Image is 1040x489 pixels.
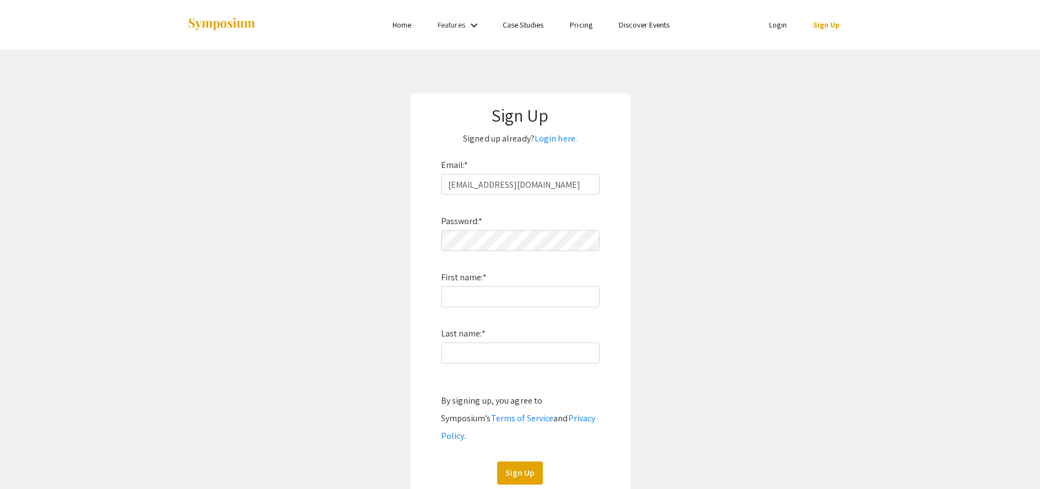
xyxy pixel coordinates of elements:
button: Sign Up [497,461,543,485]
img: Symposium by ForagerOne [187,17,256,32]
a: Sign Up [813,20,840,30]
label: Last name: [441,325,486,343]
a: Discover Events [619,20,670,30]
a: Login [769,20,787,30]
a: Case Studies [503,20,543,30]
a: Login here. [535,133,577,144]
h1: Sign Up [421,105,619,126]
iframe: Chat [8,439,47,481]
label: Email: [441,156,469,174]
div: By signing up, you agree to Symposium’s and . [441,392,600,445]
label: Password: [441,213,483,230]
a: Home [393,20,411,30]
label: First name: [441,269,487,286]
a: Features [438,20,465,30]
a: Pricing [570,20,592,30]
p: Signed up already? [421,130,619,148]
mat-icon: Expand Features list [467,19,481,32]
a: Terms of Service [491,412,554,424]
